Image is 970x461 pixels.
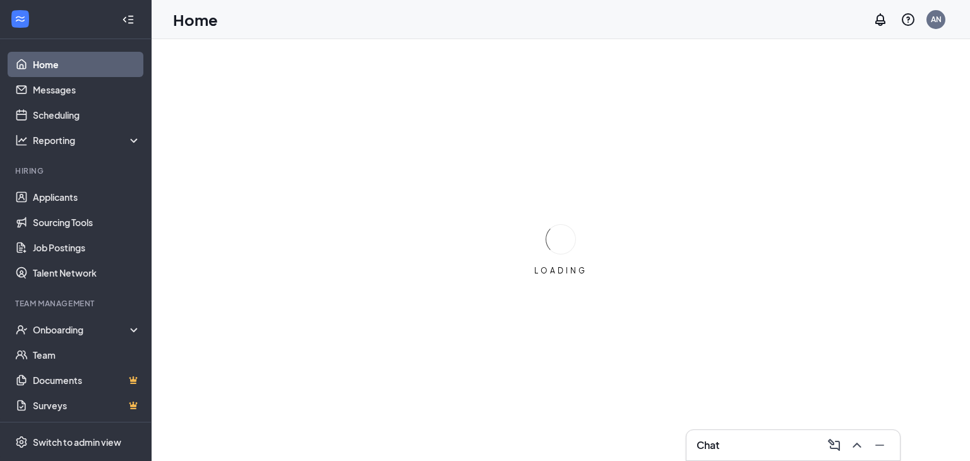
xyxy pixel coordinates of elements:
a: DocumentsCrown [33,368,141,393]
div: LOADING [529,265,592,276]
div: Team Management [15,298,138,309]
a: Applicants [33,184,141,210]
svg: QuestionInfo [901,12,916,27]
a: Messages [33,77,141,102]
svg: Settings [15,436,28,448]
a: SurveysCrown [33,393,141,418]
div: AN [931,14,942,25]
a: Job Postings [33,235,141,260]
a: Scheduling [33,102,141,128]
svg: ComposeMessage [827,438,842,453]
button: ComposeMessage [824,435,844,455]
a: Home [33,52,141,77]
svg: WorkstreamLogo [14,13,27,25]
a: Sourcing Tools [33,210,141,235]
svg: ChevronUp [849,438,865,453]
div: Hiring [15,165,138,176]
h3: Chat [697,438,719,452]
a: Talent Network [33,260,141,285]
a: Team [33,342,141,368]
div: Switch to admin view [33,436,121,448]
h1: Home [173,9,218,30]
div: Reporting [33,134,141,147]
svg: UserCheck [15,323,28,336]
svg: Notifications [873,12,888,27]
svg: Analysis [15,134,28,147]
svg: Collapse [122,13,135,26]
svg: Minimize [872,438,887,453]
button: ChevronUp [847,435,867,455]
div: Onboarding [33,323,130,336]
button: Minimize [870,435,890,455]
